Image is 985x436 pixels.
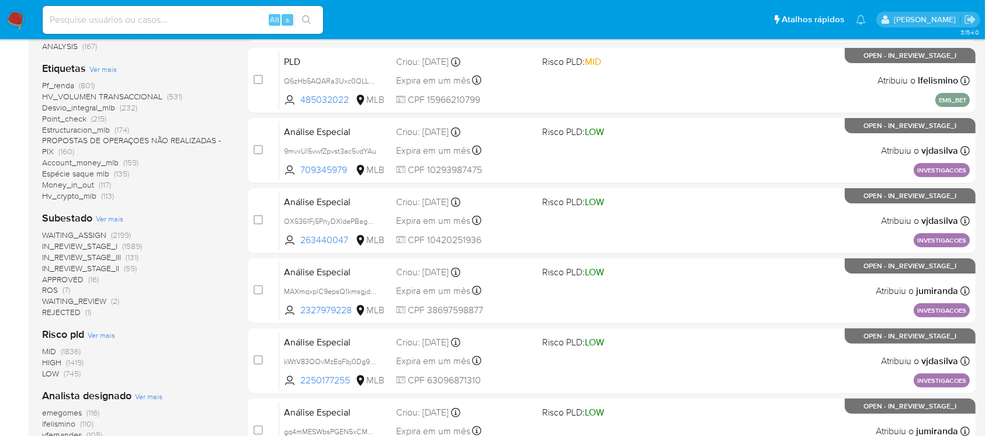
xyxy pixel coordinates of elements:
span: Alt [270,14,279,25]
input: Pesquise usuários ou casos... [43,12,323,27]
a: Notificações [856,15,866,25]
a: Sair [964,13,976,26]
span: s [286,14,289,25]
span: 3.154.0 [960,27,979,37]
p: adriano.brito@mercadolivre.com [894,14,960,25]
span: Atalhos rápidos [782,13,844,26]
button: search-icon [294,12,318,28]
